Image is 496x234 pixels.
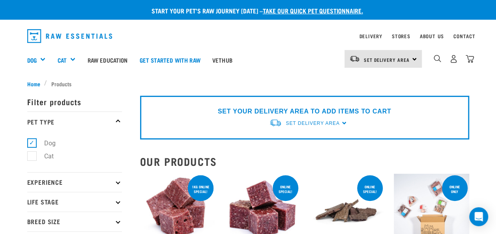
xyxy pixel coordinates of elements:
p: Experience [27,172,122,192]
a: Vethub [206,44,238,76]
a: Raw Education [81,44,133,76]
div: 1kg online special! [188,181,213,197]
h2: Our Products [140,155,469,167]
a: Home [27,80,45,88]
a: Stores [392,35,410,37]
span: Home [27,80,40,88]
a: Get started with Raw [134,44,206,76]
img: user.png [449,55,458,63]
a: About Us [419,35,444,37]
p: SET YOUR DELIVERY AREA TO ADD ITEMS TO CART [218,107,391,116]
p: Breed Size [27,212,122,231]
p: Filter products [27,92,122,111]
div: ONLINE SPECIAL! [273,181,298,197]
img: van-moving.png [349,55,360,62]
img: home-icon-1@2x.png [434,55,441,62]
a: Delivery [359,35,382,37]
p: Life Stage [27,192,122,212]
label: Cat [32,151,57,161]
span: Set Delivery Area [364,58,410,61]
div: ONLINE SPECIAL! [357,181,383,197]
img: home-icon@2x.png [466,55,474,63]
a: take our quick pet questionnaire. [263,9,363,12]
div: Online Only [442,181,468,197]
a: Cat [57,56,66,65]
p: Pet Type [27,111,122,131]
a: Contact [453,35,475,37]
nav: breadcrumbs [27,80,469,88]
span: Set Delivery Area [286,121,339,126]
div: Open Intercom Messenger [469,207,488,226]
img: Raw Essentials Logo [27,29,112,43]
label: Dog [32,138,59,148]
nav: dropdown navigation [21,26,475,46]
img: van-moving.png [269,119,282,127]
a: Dog [27,56,37,65]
